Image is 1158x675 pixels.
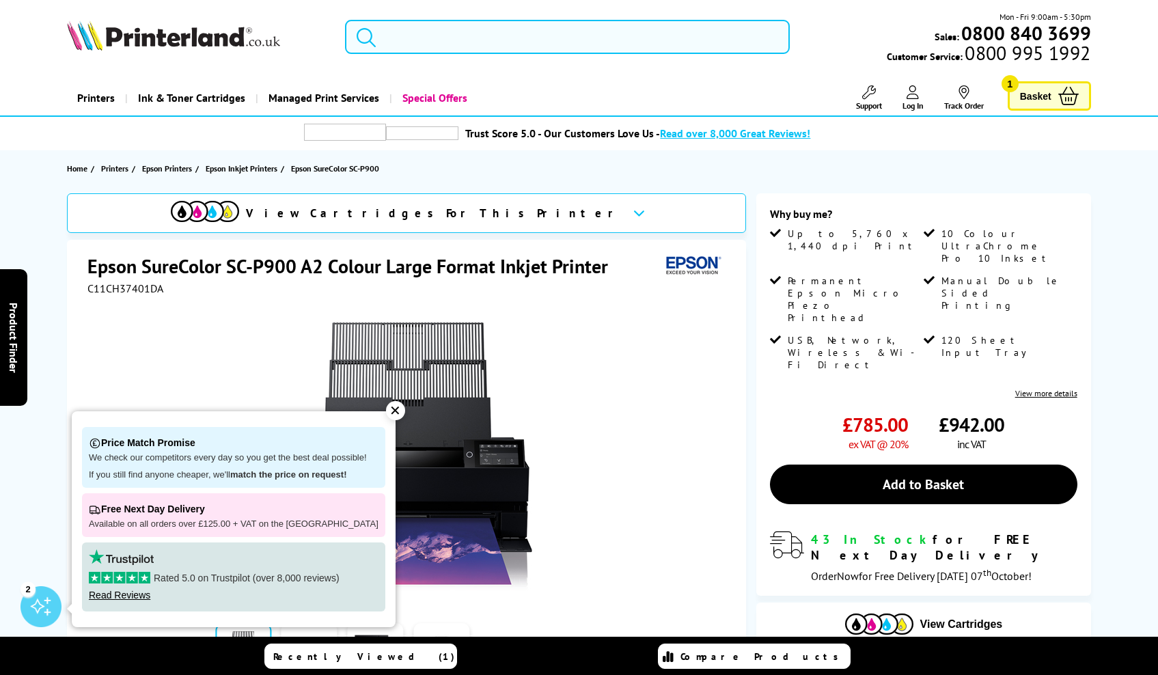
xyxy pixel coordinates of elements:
div: ✕ [386,401,405,420]
span: View Cartridges For This Printer [246,206,622,221]
img: Epson SureColor SC-P900 [275,322,542,590]
a: Managed Print Services [256,81,389,115]
a: Recently Viewed (1) [264,644,457,669]
p: Rated 5.0 on Trustpilot (over 8,000 reviews) [89,572,378,584]
span: inc VAT [957,437,986,451]
p: Price Match Promise [89,434,378,452]
p: Available on all orders over £125.00 + VAT on the [GEOGRAPHIC_DATA] [89,519,378,530]
img: stars-5.svg [89,572,150,583]
img: Epson [661,253,723,279]
span: Manual Double Sided Printing [941,275,1074,312]
div: modal_delivery [770,532,1077,582]
span: Epson Inkjet Printers [206,161,277,176]
span: £942.00 [939,412,1004,437]
a: Printers [67,81,125,115]
b: 0800 840 3699 [961,20,1091,46]
a: Home [67,161,91,176]
span: Product Finder [7,303,20,373]
span: Sales: [935,30,959,43]
a: Basket 1 [1008,81,1091,111]
img: trustpilot rating [89,549,154,565]
span: Order for Free Delivery [DATE] 07 October! [811,569,1032,583]
a: Read Reviews [89,590,150,601]
div: Why buy me? [770,207,1077,228]
a: Track Order [944,85,984,111]
span: ex VAT @ 20% [849,437,908,451]
a: Special Offers [389,81,478,115]
span: Permanent Epson Micro Piezo Printhead [788,275,920,324]
span: 10 Colour UltraChrome Pro 10 Inkset [941,228,1074,264]
span: Compare Products [680,650,846,663]
span: Epson SureColor SC-P900 [291,161,379,176]
span: Ink & Toner Cartridges [138,81,245,115]
span: USB, Network, Wireless & Wi-Fi Direct [788,334,920,371]
span: Basket [1020,87,1051,105]
img: trustpilot rating [304,124,386,141]
img: View Cartridges [171,201,239,222]
a: View more details [1015,388,1077,398]
span: £785.00 [842,412,908,437]
a: Ink & Toner Cartridges [125,81,256,115]
span: Up to 5,760 x 1,440 dpi Print [788,228,920,252]
a: Epson SureColor SC-P900 [291,161,383,176]
span: View Cartridges [920,618,1003,631]
span: Now [837,569,859,583]
span: Read over 8,000 Great Reviews! [660,126,810,140]
h1: Epson SureColor SC-P900 A2 Colour Large Format Inkjet Printer [87,253,622,279]
a: Epson Printers [142,161,195,176]
span: 120 Sheet Input Tray [941,334,1074,359]
span: 43 In Stock [811,532,933,547]
img: Printerland Logo [67,20,280,51]
span: Home [67,161,87,176]
a: Add to Basket [770,465,1077,504]
p: We check our competitors every day so you get the best deal possible! [89,452,378,464]
a: Printerland Logo [67,20,328,53]
strong: match the price on request! [230,469,346,480]
a: Compare Products [658,644,851,669]
span: Printers [101,161,128,176]
a: Log In [902,85,924,111]
p: Free Next Day Delivery [89,500,378,519]
a: Trust Score 5.0 - Our Customers Love Us -Read over 8,000 Great Reviews! [465,126,810,140]
button: View Cartridges [767,613,1081,635]
a: 0800 840 3699 [959,27,1091,40]
span: C11CH37401DA [87,281,163,295]
span: 0800 995 1992 [963,46,1090,59]
span: Log In [902,100,924,111]
a: Epson Inkjet Printers [206,161,281,176]
span: Support [856,100,882,111]
span: Epson Printers [142,161,192,176]
span: Mon - Fri 9:00am - 5:30pm [1000,10,1091,23]
div: 2 [20,581,36,596]
span: Recently Viewed (1) [273,650,455,663]
span: Customer Service: [887,46,1090,63]
span: 1 [1002,75,1019,92]
p: If you still find anyone cheaper, we'll [89,469,378,481]
img: Cartridges [845,614,913,635]
sup: th [983,566,991,579]
a: Printers [101,161,132,176]
a: Support [856,85,882,111]
div: for FREE Next Day Delivery [811,532,1077,563]
img: trustpilot rating [386,126,458,140]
